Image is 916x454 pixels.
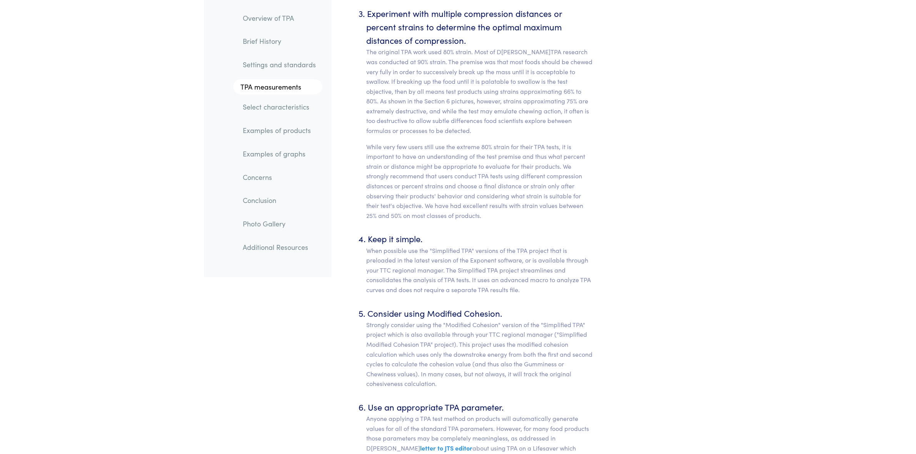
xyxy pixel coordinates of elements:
[420,444,473,452] span: letter to JTS editor
[237,145,322,163] a: Examples of graphs
[237,33,322,50] a: Brief History
[237,9,322,27] a: Overview of TPA
[367,246,594,295] p: When possible use the "Simplified TPA" versions of the TPA project that is preloaded in the lates...
[237,168,322,186] a: Concerns
[237,238,322,256] a: Additional Resources
[237,192,322,210] a: Conclusion
[233,79,322,95] a: TPA measurements
[367,232,594,294] li: Keep it simple.
[367,142,594,221] p: While very few users still use the extreme 80% strain for their TPA tests, it is important to hav...
[237,98,322,116] a: Select characteristics
[237,56,322,73] a: Settings and standards
[237,215,322,233] a: Photo Gallery
[367,320,594,389] p: Strongly consider using the "Modified Cohesion" version of the "Simplified TPA" project which is ...
[367,47,594,135] p: The original TPA work used 80% strain. Most of D[PERSON_NAME]TPA research was conducted at 90% st...
[367,306,594,389] li: Consider using Modified Cohesion.
[367,7,594,221] li: Experiment with multiple compression distances or percent strains to determine the optimal maximu...
[237,122,322,140] a: Examples of products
